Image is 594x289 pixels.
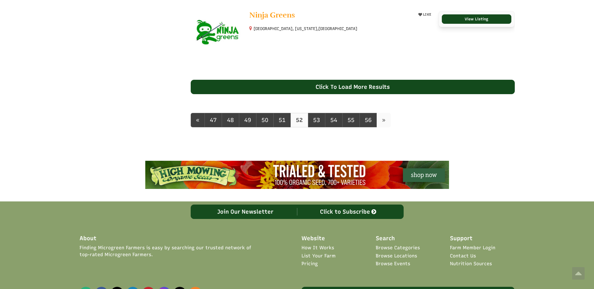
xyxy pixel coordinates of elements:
a: Browse Categories [376,245,420,251]
div: Join Our Newsletter [194,208,297,215]
img: Ninja Greens [191,11,245,65]
span: » [382,117,385,124]
a: How It Works [302,245,334,251]
span: [GEOGRAPHIC_DATA] [318,26,357,32]
span: Ninja Greens [249,10,295,20]
a: 47 [204,113,222,127]
span: Support [450,235,473,243]
a: 53 [308,113,325,127]
a: prev [191,113,205,127]
a: List Your Farm [302,253,336,259]
span: LIKE [422,13,431,17]
a: Browse Events [376,261,410,267]
a: Pricing [302,261,318,267]
a: Nutrition Sources [450,261,492,267]
a: View Listing [442,14,511,24]
a: 51 [273,113,291,127]
a: 48 [222,113,239,127]
span: Website [302,235,325,243]
a: Contact Us [450,253,476,259]
a: Ninja Greens [249,11,412,21]
b: 52 [296,117,303,124]
a: Farm Member Login [450,245,495,251]
a: 56 [359,113,377,127]
a: 50 [256,113,274,127]
span: Finding Microgreen Farmers is easy by searching our trusted network of top-rated Microgreen Farmers. [80,245,256,258]
img: High [145,161,449,189]
a: 54 [325,113,343,127]
div: Click to Subscribe [297,208,400,215]
a: 49 [239,113,256,127]
small: [GEOGRAPHIC_DATA], [US_STATE], [254,26,357,31]
span: About [80,235,96,243]
div: Click To Load More Results [191,80,515,94]
span: « [196,117,199,124]
button: LIKE [416,11,434,18]
a: 55 [342,113,360,127]
a: Join Our Newsletter Click to Subscribe [191,205,404,219]
a: next [377,113,391,127]
span: Search [376,235,395,243]
a: 52 [291,113,308,127]
a: Browse Locations [376,253,417,259]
